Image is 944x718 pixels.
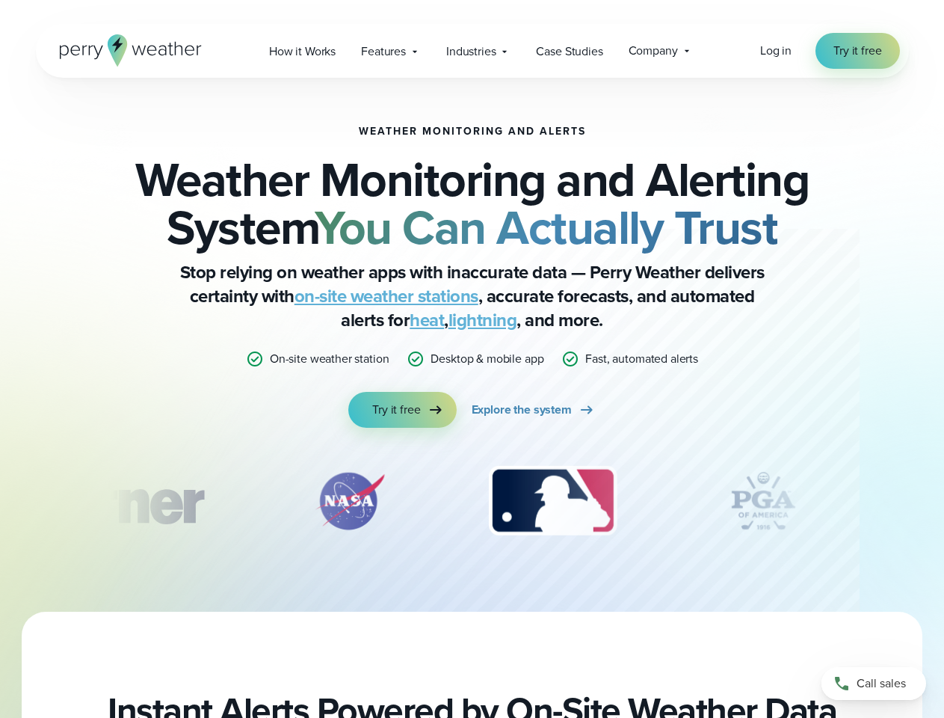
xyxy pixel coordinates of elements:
[13,464,225,538] img: Turner-Construction_1.svg
[585,350,698,368] p: Fast, automated alerts
[857,675,906,693] span: Call sales
[760,42,792,60] a: Log in
[703,464,823,538] img: PGA.svg
[111,156,834,251] h2: Weather Monitoring and Alerting System
[297,464,402,538] img: NASA.svg
[269,43,336,61] span: How it Works
[523,36,615,67] a: Case Studies
[815,33,899,69] a: Try it free
[256,36,348,67] a: How it Works
[446,43,496,61] span: Industries
[431,350,543,368] p: Desktop & mobile app
[348,392,456,428] a: Try it free
[821,667,926,700] a: Call sales
[315,192,777,263] strong: You Can Actually Trust
[173,260,771,332] p: Stop relying on weather apps with inaccurate data — Perry Weather delivers certainty with , accur...
[474,464,632,538] img: MLB.svg
[270,350,389,368] p: On-site weather station
[372,401,420,419] span: Try it free
[472,401,572,419] span: Explore the system
[536,43,602,61] span: Case Studies
[111,464,834,546] div: slideshow
[448,307,517,334] a: lightning
[703,464,823,538] div: 4 of 12
[472,392,596,428] a: Explore the system
[474,464,632,538] div: 3 of 12
[361,43,406,61] span: Features
[294,283,478,310] a: on-site weather stations
[760,42,792,59] span: Log in
[13,464,225,538] div: 1 of 12
[297,464,402,538] div: 2 of 12
[629,42,678,60] span: Company
[359,126,586,138] h1: Weather Monitoring and Alerts
[833,42,881,60] span: Try it free
[410,307,444,334] a: heat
